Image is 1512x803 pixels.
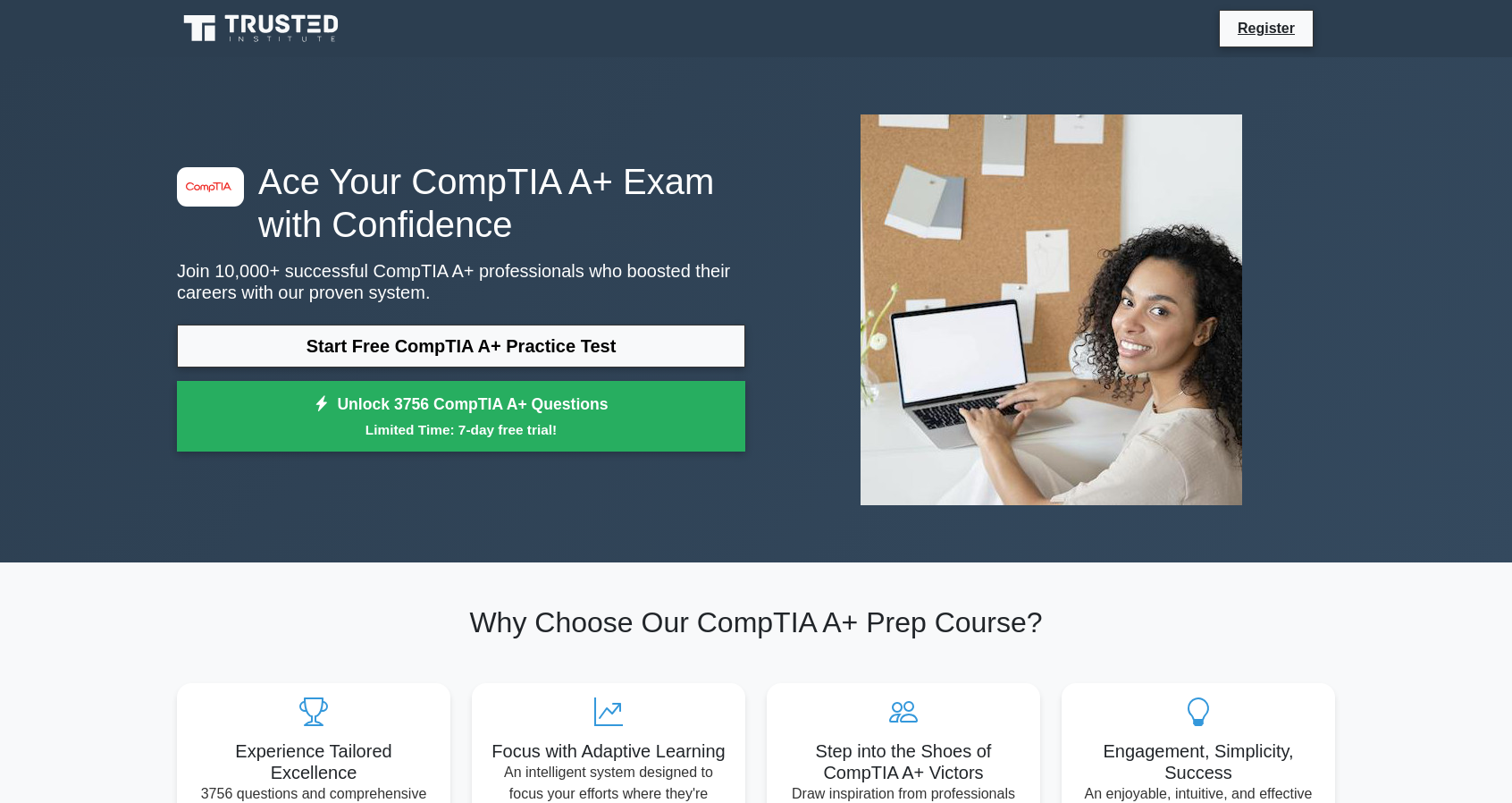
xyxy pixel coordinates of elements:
a: Start Free CompTIA A+ Practice Test [177,325,745,368]
h5: Engagement, Simplicity, Success [1076,740,1321,783]
small: Limited Time: 7-day free trial! [199,419,723,440]
a: Unlock 3756 CompTIA A+ QuestionsLimited Time: 7-day free trial! [177,381,745,452]
p: Join 10,000+ successful CompTIA A+ professionals who boosted their careers with our proven system. [177,260,745,303]
h5: Focus with Adaptive Learning [486,740,731,762]
h2: Why Choose Our CompTIA A+ Prep Course? [177,605,1335,639]
h5: Experience Tailored Excellence [191,740,436,783]
h1: Ace Your CompTIA A+ Exam with Confidence [177,160,745,246]
a: Register [1227,17,1306,39]
h5: Step into the Shoes of CompTIA A+ Victors [781,740,1026,783]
